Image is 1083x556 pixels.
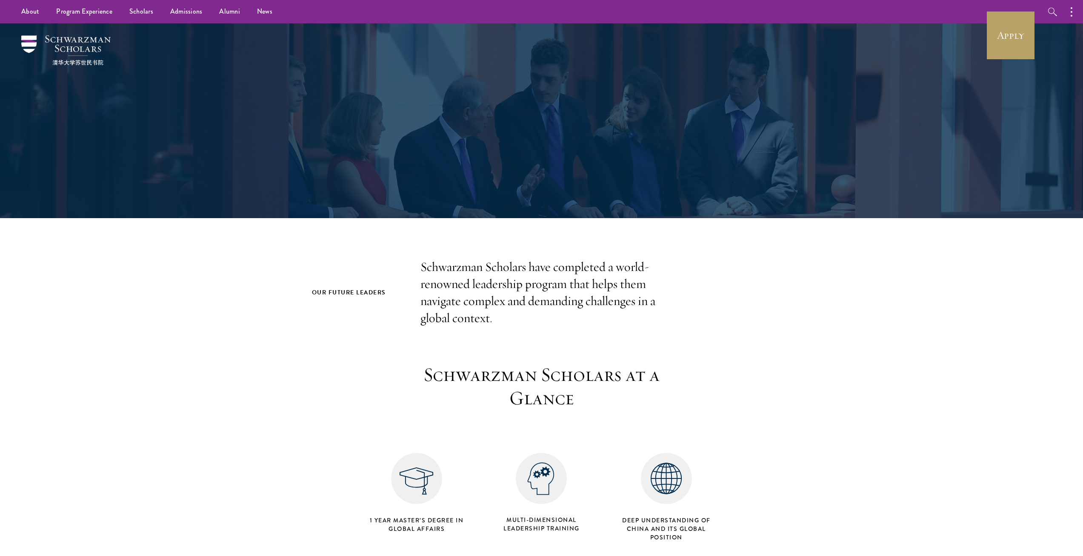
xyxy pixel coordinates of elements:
[616,516,717,542] h4: Deep understanding of China and its global position
[312,287,403,298] h2: Our Future Leaders
[366,516,467,533] h4: 1 Year Master’s Degree in Global Affairs
[21,35,111,65] img: Schwarzman Scholars
[987,12,1034,59] a: Apply
[410,363,674,411] h3: Schwarzman Scholars at a Glance
[491,516,592,533] h4: Multi-dimensional Leadership Training
[420,259,663,327] p: Schwarzman Scholars have completed a world-renowned leadership program that helps them navigate c...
